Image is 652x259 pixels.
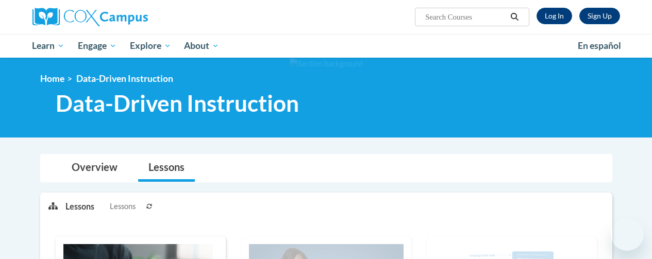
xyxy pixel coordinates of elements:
img: Section background [290,58,363,70]
img: Cox Campus [32,8,148,26]
a: Log In [537,8,572,24]
a: Cox Campus [32,8,218,26]
span: Engage [78,40,116,52]
a: Register [579,8,620,24]
div: Main menu [25,34,628,58]
span: Data-Driven Instruction [76,73,173,84]
a: Explore [123,34,178,58]
span: Lessons [110,201,136,212]
span: Learn [32,40,64,52]
button: Search [507,11,522,23]
span: Data-Driven Instruction [56,90,299,117]
span: About [184,40,219,52]
a: Overview [61,154,128,182]
input: Search Courses [424,11,507,23]
a: Lessons [138,154,195,182]
span: En español [578,40,621,51]
span: Explore [130,40,171,52]
p: Lessons [65,201,94,212]
a: En español [571,35,628,57]
a: Engage [71,34,123,58]
iframe: Button to launch messaging window [611,218,644,251]
a: About [177,34,226,58]
a: Learn [26,34,72,58]
a: Home [40,73,64,84]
